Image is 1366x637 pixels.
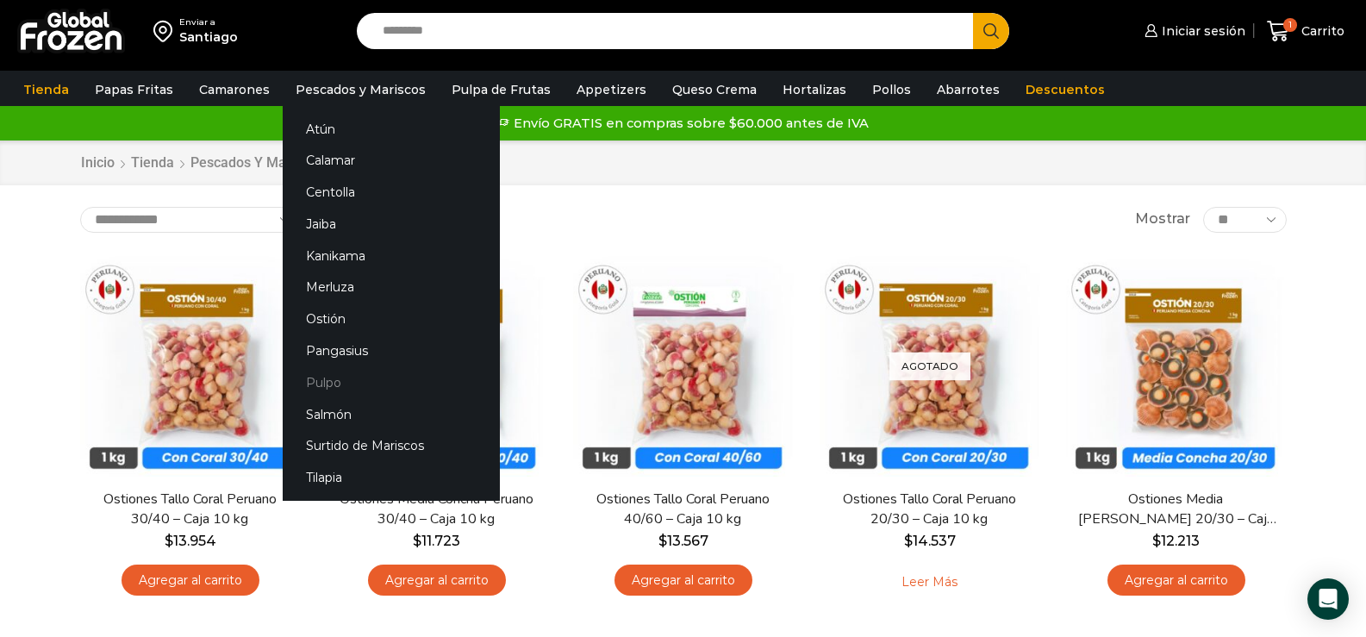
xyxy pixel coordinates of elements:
a: Ostiones Media [PERSON_NAME] 20/30 – Caja 10 kg [1076,490,1275,529]
div: Santiago [179,28,238,46]
span: Iniciar sesión [1157,22,1245,40]
a: Pescados y Mariscos [287,73,434,106]
a: Ostiones Tallo Coral Peruano 20/30 – Caja 10 kg [830,490,1028,529]
button: Search button [973,13,1009,49]
a: Pulpo [283,366,500,398]
a: Calamar [283,145,500,177]
a: Appetizers [568,73,655,106]
a: Ostiones Media Concha Peruano 30/40 – Caja 10 kg [337,490,535,529]
a: Centolla [283,177,500,209]
a: Agregar al carrito: “Ostiones Tallo Coral Peruano 40/60 - Caja 10 kg” [614,565,752,596]
a: Iniciar sesión [1140,14,1245,48]
bdi: 13.567 [658,533,708,549]
bdi: 13.954 [165,533,216,549]
a: Queso Crema [664,73,765,106]
a: Descuentos [1017,73,1113,106]
a: Agregar al carrito: “Ostiones Media Concha Peruano 30/40 - Caja 10 kg” [368,565,506,596]
a: Jaiba [283,208,500,240]
a: Merluza [283,272,500,303]
img: address-field-icon.svg [153,16,179,46]
a: Pulpa de Frutas [443,73,559,106]
bdi: 14.537 [904,533,956,549]
a: Inicio [80,153,115,173]
span: $ [658,533,667,549]
span: Mostrar [1135,209,1190,229]
a: Leé más sobre “Ostiones Tallo Coral Peruano 20/30 - Caja 10 kg” [875,565,984,601]
a: Ostiones Tallo Coral Peruano 40/60 – Caja 10 kg [583,490,782,529]
div: Open Intercom Messenger [1307,578,1349,620]
a: Surtido de Mariscos [283,430,500,462]
a: Agregar al carrito: “Ostiones Media Concha Peruano 20/30 - Caja 10 kg” [1107,565,1245,596]
bdi: 11.723 [413,533,460,549]
a: Salmón [283,398,500,430]
select: Pedido de la tienda [80,207,300,233]
a: Tienda [130,153,175,173]
a: Kanikama [283,240,500,272]
a: Pollos [864,73,920,106]
bdi: 12.213 [1152,533,1200,549]
a: Agregar al carrito: “Ostiones Tallo Coral Peruano 30/40 - Caja 10 kg” [122,565,259,596]
span: $ [904,533,913,549]
a: Tilapia [283,462,500,494]
span: 1 [1283,18,1297,32]
a: Papas Fritas [86,73,182,106]
nav: Breadcrumb [80,153,378,173]
a: Hortalizas [774,73,855,106]
span: Carrito [1297,22,1344,40]
a: Tienda [15,73,78,106]
a: Ostión [283,303,500,335]
a: Ostiones Tallo Coral Peruano 30/40 – Caja 10 kg [90,490,289,529]
div: Enviar a [179,16,238,28]
a: Pescados y Mariscos [190,153,324,173]
span: $ [413,533,421,549]
a: Pangasius [283,335,500,367]
a: 1 Carrito [1263,11,1349,52]
a: Abarrotes [928,73,1008,106]
a: Atún [283,113,500,145]
a: Camarones [190,73,278,106]
span: $ [165,533,173,549]
span: $ [1152,533,1161,549]
p: Agotado [889,352,970,380]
